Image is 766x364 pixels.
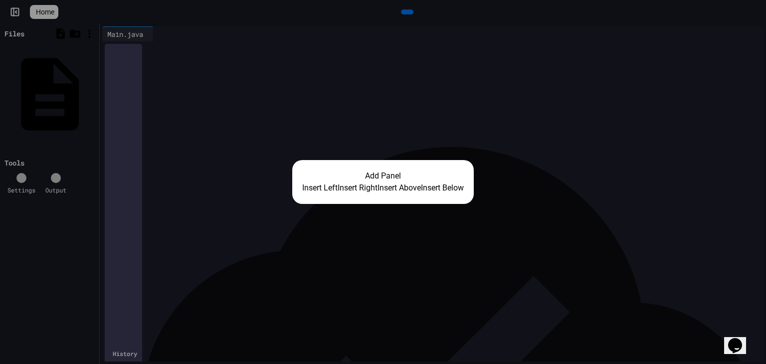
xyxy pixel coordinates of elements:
iframe: chat widget [724,324,756,354]
h2: Add Panel [302,170,464,182]
button: Insert Above [378,182,421,194]
button: Insert Left [302,182,338,194]
button: Insert Below [421,182,464,194]
button: Insert Right [338,182,378,194]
